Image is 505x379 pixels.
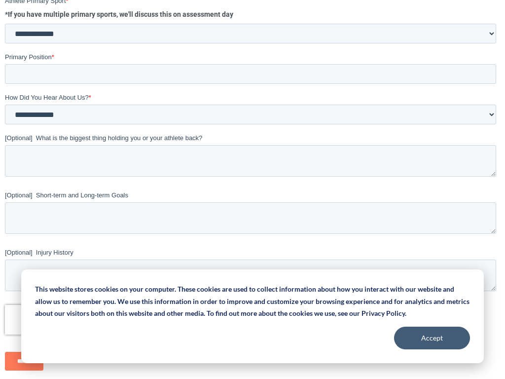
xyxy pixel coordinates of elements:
iframe: reCAPTCHA [5,305,131,335]
span: [Optional] What is the biggest thing holding you or your athlete back? [5,134,202,142]
p: This website stores cookies on your computer. These cookies are used to collect information about... [35,283,470,320]
button: Accept [394,327,470,349]
span: [Optional] Injury History [5,249,73,256]
legend: *If you have multiple primary sports, we'll discuss this on assessment day [5,8,500,21]
div: Cookie banner [21,269,484,363]
span: Primary Position [5,53,52,61]
span: How Did You Hear About Us? [5,94,89,101]
span: [Optional] Short-term and Long-term Goals [5,191,128,199]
